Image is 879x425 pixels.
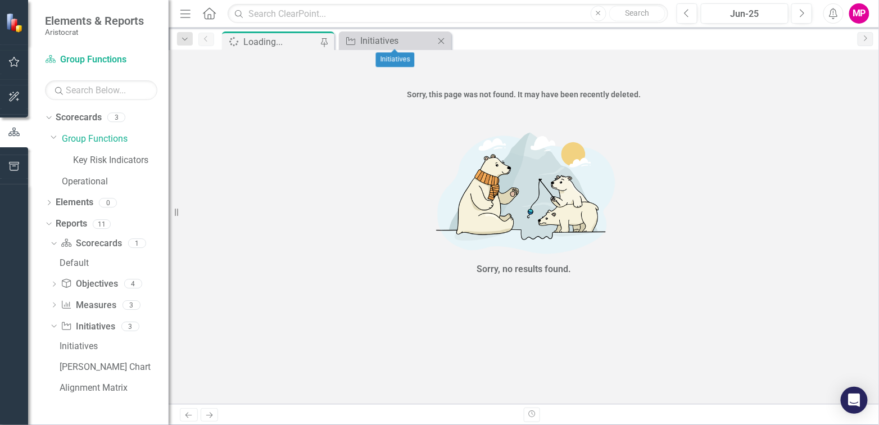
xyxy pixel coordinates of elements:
[355,123,692,260] img: No results found
[56,218,87,230] a: Reports
[57,378,169,396] a: Alignment Matrix
[625,8,649,17] span: Search
[61,237,122,250] a: Scorecards
[609,6,665,21] button: Search
[45,14,144,28] span: Elements & Reports
[62,175,169,188] a: Operational
[124,279,142,289] div: 4
[107,113,125,123] div: 3
[60,341,169,351] div: Initiatives
[60,383,169,393] div: Alignment Matrix
[57,358,169,376] a: [PERSON_NAME] Chart
[61,278,118,291] a: Objectives
[6,13,25,33] img: ClearPoint Strategy
[45,28,144,37] small: Aristocrat
[228,4,668,24] input: Search ClearPoint...
[376,53,415,67] div: Initiatives
[61,320,115,333] a: Initiatives
[60,258,169,268] div: Default
[57,254,169,272] a: Default
[45,80,157,100] input: Search Below...
[849,3,869,24] button: MP
[360,34,434,48] div: Initiatives
[99,198,117,207] div: 0
[56,111,102,124] a: Scorecards
[243,35,318,49] div: Loading...
[121,322,139,331] div: 3
[73,154,169,167] a: Key Risk Indicators
[57,337,169,355] a: Initiatives
[61,299,116,312] a: Measures
[342,34,434,48] a: Initiatives
[62,133,169,146] a: Group Functions
[701,3,789,24] button: Jun-25
[45,53,157,66] a: Group Functions
[477,263,571,276] div: Sorry, no results found.
[93,219,111,229] div: 11
[841,387,868,414] div: Open Intercom Messenger
[128,239,146,248] div: 1
[60,362,169,372] div: [PERSON_NAME] Chart
[123,300,141,310] div: 3
[705,7,785,21] div: Jun-25
[56,196,93,209] a: Elements
[169,89,879,100] div: Sorry, this page was not found. It may have been recently deleted.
